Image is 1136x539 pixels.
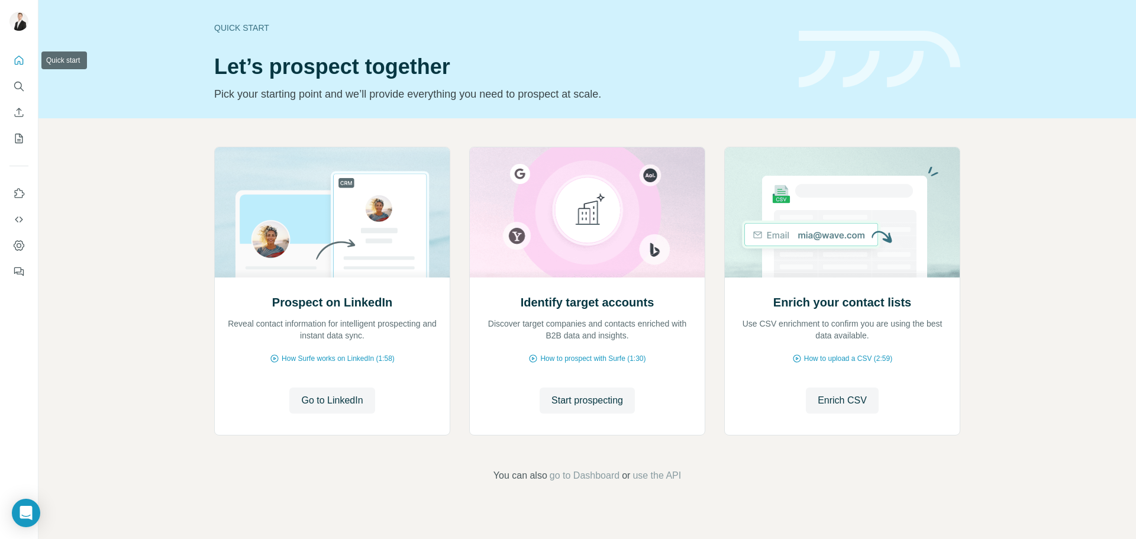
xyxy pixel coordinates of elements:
[214,147,450,277] img: Prospect on LinkedIn
[737,318,948,341] p: Use CSV enrichment to confirm you are using the best data available.
[9,102,28,123] button: Enrich CSV
[482,318,693,341] p: Discover target companies and contacts enriched with B2B data and insights.
[818,393,867,408] span: Enrich CSV
[282,353,395,364] span: How Surfe works on LinkedIn (1:58)
[9,76,28,97] button: Search
[9,50,28,71] button: Quick start
[227,318,438,341] p: Reveal contact information for intelligent prospecting and instant data sync.
[214,86,785,102] p: Pick your starting point and we’ll provide everything you need to prospect at scale.
[773,294,911,311] h2: Enrich your contact lists
[9,261,28,282] button: Feedback
[9,12,28,31] img: Avatar
[301,393,363,408] span: Go to LinkedIn
[9,209,28,230] button: Use Surfe API
[272,294,392,311] h2: Prospect on LinkedIn
[550,469,619,483] button: go to Dashboard
[521,294,654,311] h2: Identify target accounts
[724,147,960,277] img: Enrich your contact lists
[551,393,623,408] span: Start prospecting
[806,388,879,414] button: Enrich CSV
[493,469,547,483] span: You can also
[9,183,28,204] button: Use Surfe on LinkedIn
[799,31,960,88] img: banner
[622,469,630,483] span: or
[9,235,28,256] button: Dashboard
[289,388,375,414] button: Go to LinkedIn
[540,353,646,364] span: How to prospect with Surfe (1:30)
[214,22,785,34] div: Quick start
[804,353,892,364] span: How to upload a CSV (2:59)
[9,128,28,149] button: My lists
[469,147,705,277] img: Identify target accounts
[214,55,785,79] h1: Let’s prospect together
[12,499,40,527] div: Open Intercom Messenger
[632,469,681,483] button: use the API
[540,388,635,414] button: Start prospecting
